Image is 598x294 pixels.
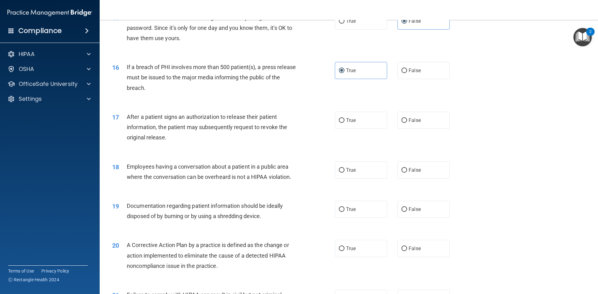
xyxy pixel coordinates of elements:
[19,65,34,73] p: OSHA
[401,207,407,212] input: False
[401,168,407,173] input: False
[112,114,119,121] span: 17
[19,80,78,88] p: OfficeSafe University
[409,206,421,212] span: False
[409,245,421,251] span: False
[409,117,421,123] span: False
[346,206,356,212] span: True
[7,65,91,73] a: OSHA
[112,14,119,22] span: 15
[112,64,119,71] span: 16
[7,7,92,19] img: PMB logo
[8,268,34,274] a: Terms of Use
[346,18,356,24] span: True
[112,163,119,171] span: 18
[19,50,35,58] p: HIPAA
[41,268,69,274] a: Privacy Policy
[346,167,356,173] span: True
[346,117,356,123] span: True
[401,246,407,251] input: False
[127,14,292,41] span: A co-worker and trusted friend forgot their newly assigned password. Since it’s only for one day ...
[112,203,119,210] span: 19
[401,118,407,123] input: False
[339,118,344,123] input: True
[127,64,296,91] span: If a breach of PHI involves more than 500 patient(s), a press release must be issued to the major...
[409,68,421,73] span: False
[339,207,344,212] input: True
[127,114,287,141] span: After a patient signs an authorization to release their patient information, the patient may subs...
[409,167,421,173] span: False
[7,80,91,88] a: OfficeSafe University
[7,50,91,58] a: HIPAA
[339,19,344,24] input: True
[401,19,407,24] input: False
[339,68,344,73] input: True
[339,246,344,251] input: True
[19,95,42,103] p: Settings
[346,245,356,251] span: True
[339,168,344,173] input: True
[127,242,289,269] span: A Corrective Action Plan by a practice is defined as the change or action implemented to eliminat...
[401,68,407,73] input: False
[127,203,283,219] span: Documentation regarding patient information should be ideally disposed of by burning or by using ...
[346,68,356,73] span: True
[409,18,421,24] span: False
[127,163,292,180] span: Employees having a conversation about a patient in a public area where the conversation can be ov...
[573,28,592,46] button: Open Resource Center, 2 new notifications
[112,242,119,249] span: 20
[7,95,91,103] a: Settings
[589,32,591,40] div: 2
[18,26,62,35] h4: Compliance
[8,277,59,283] span: Ⓒ Rectangle Health 2024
